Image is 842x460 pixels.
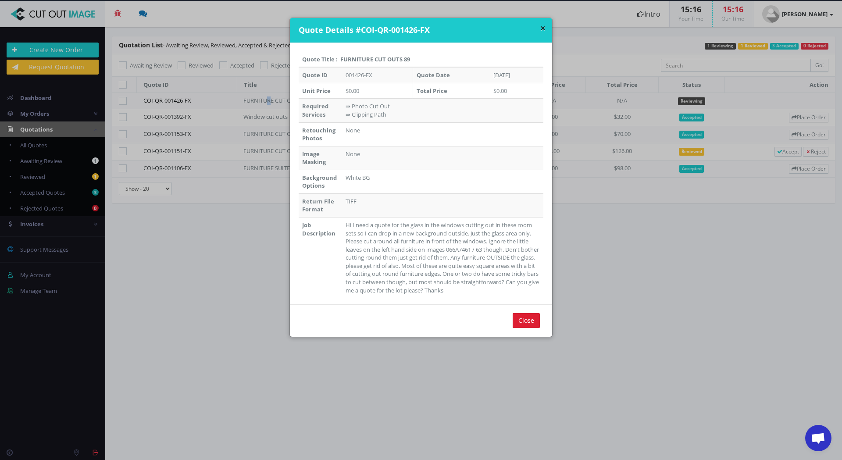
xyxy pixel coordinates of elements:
h4: Quote Details #COI-QR-001426-FX [299,25,546,36]
strong: Unit Price [302,87,331,95]
strong: Job Description [302,221,335,237]
strong: Image Masking [302,150,326,166]
td: $0.00 [342,83,413,99]
strong: Quote ID [302,71,328,79]
td: [DATE] [490,67,543,83]
td: None [342,146,543,170]
th: Quote Title : FURNITURE CUT OUTS 89 [299,52,543,68]
strong: Background Options [302,174,337,190]
button: × [540,24,546,33]
strong: Quote Date [417,71,450,79]
strong: Retouching Photos [302,126,335,143]
td: Hi I need a quote for the glass in the windows cutting out in these room sets so I can drop in a ... [342,218,543,298]
input: Close [513,313,540,328]
td: $0.00 [490,83,543,99]
td: TIFF [342,193,543,217]
strong: Total Price [417,87,447,95]
td: 001426-FX [342,67,413,83]
td: ⇛ Photo Cut Out ⇛ Clipping Path [342,99,543,122]
td: White BG [342,170,543,193]
strong: Return File Format [302,197,334,214]
td: None [342,122,543,146]
strong: Required Services [302,102,328,118]
div: Open chat [805,425,831,451]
